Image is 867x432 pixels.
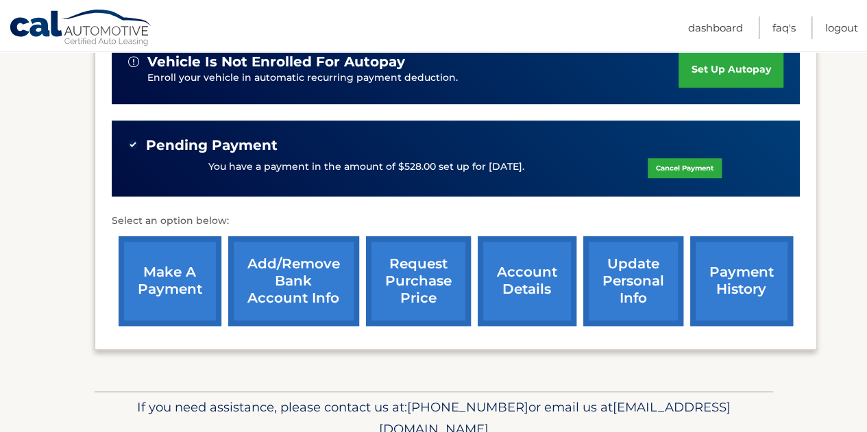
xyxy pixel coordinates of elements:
a: Add/Remove bank account info [228,236,359,326]
a: FAQ's [772,16,796,39]
a: make a payment [119,236,221,326]
a: Cancel Payment [648,158,722,178]
a: Logout [825,16,858,39]
span: [PHONE_NUMBER] [407,399,528,415]
a: update personal info [583,236,683,326]
span: Pending Payment [146,137,278,154]
a: payment history [690,236,793,326]
a: request purchase price [366,236,471,326]
a: Dashboard [688,16,743,39]
a: account details [478,236,576,326]
p: You have a payment in the amount of $528.00 set up for [DATE]. [208,160,524,175]
a: Cal Automotive [9,9,153,49]
img: alert-white.svg [128,56,139,67]
p: Select an option below: [112,213,800,229]
a: set up autopay [679,51,783,88]
img: check-green.svg [128,140,138,149]
p: Enroll your vehicle in automatic recurring payment deduction. [147,71,679,86]
span: vehicle is not enrolled for autopay [147,53,405,71]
